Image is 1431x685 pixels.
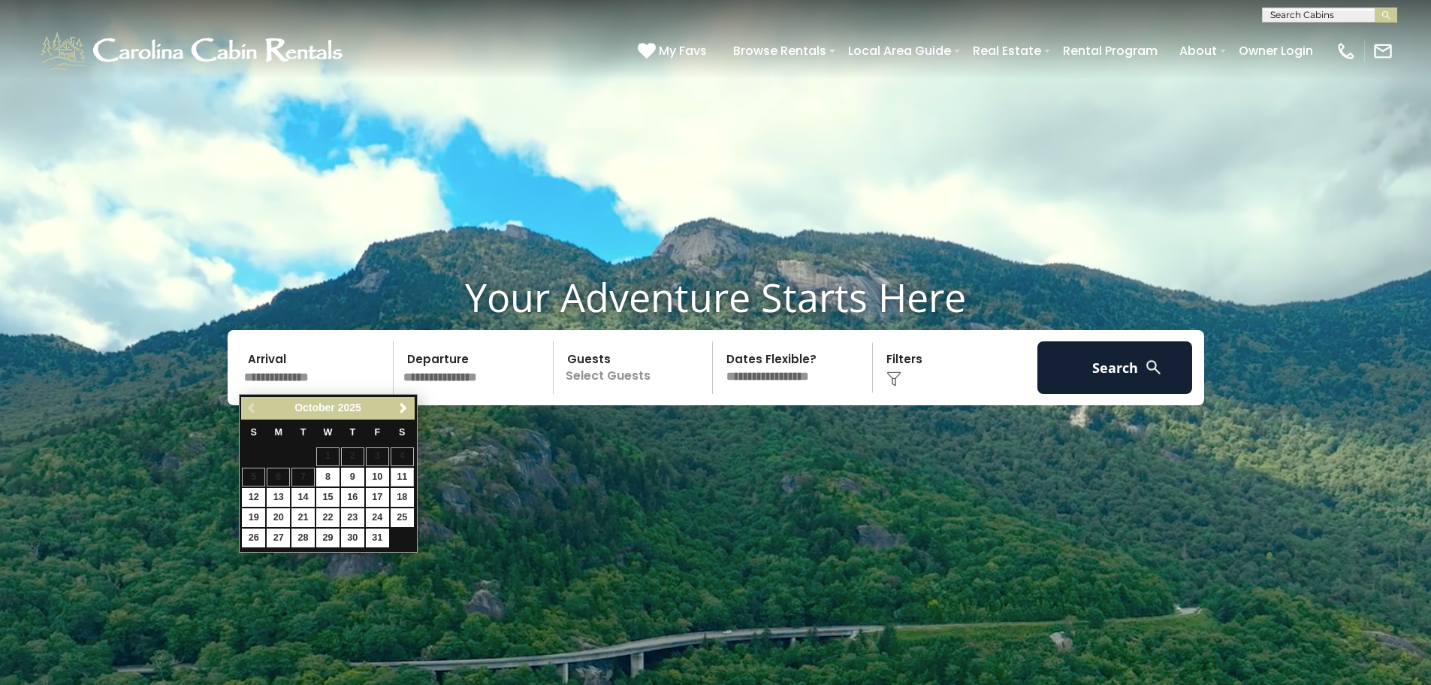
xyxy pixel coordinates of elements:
[316,508,340,527] a: 22
[242,529,265,547] a: 26
[267,488,290,507] a: 13
[965,38,1049,64] a: Real Estate
[374,427,380,438] span: Friday
[391,468,414,486] a: 11
[399,427,405,438] span: Saturday
[841,38,959,64] a: Local Area Guide
[338,402,361,414] span: 2025
[350,427,356,438] span: Thursday
[300,427,306,438] span: Tuesday
[366,529,389,547] a: 31
[341,468,364,486] a: 9
[391,488,414,507] a: 18
[341,488,364,507] a: 16
[242,508,265,527] a: 19
[294,402,335,414] span: October
[391,508,414,527] a: 25
[316,529,340,547] a: 29
[38,29,349,74] img: White-1-1-2.png
[1144,358,1163,377] img: search-regular-white.png
[366,508,389,527] a: 24
[558,341,713,394] p: Select Guests
[267,529,290,547] a: 27
[1372,41,1393,62] img: mail-regular-white.png
[366,468,389,486] a: 10
[291,488,315,507] a: 14
[341,508,364,527] a: 23
[341,529,364,547] a: 30
[886,371,901,386] img: filter--v1.png
[397,402,409,414] span: Next
[267,508,290,527] a: 20
[324,427,333,438] span: Wednesday
[1172,38,1224,64] a: About
[316,488,340,507] a: 15
[291,529,315,547] a: 28
[1037,341,1193,394] button: Search
[274,427,282,438] span: Monday
[316,468,340,486] a: 8
[242,488,265,507] a: 12
[11,274,1420,320] h1: Your Adventure Starts Here
[726,38,834,64] a: Browse Rentals
[251,427,257,438] span: Sunday
[1336,41,1357,62] img: phone-regular-white.png
[1231,38,1321,64] a: Owner Login
[659,41,707,60] span: My Favs
[394,399,413,418] a: Next
[638,41,711,61] a: My Favs
[1055,38,1165,64] a: Rental Program
[366,488,389,507] a: 17
[291,508,315,527] a: 21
